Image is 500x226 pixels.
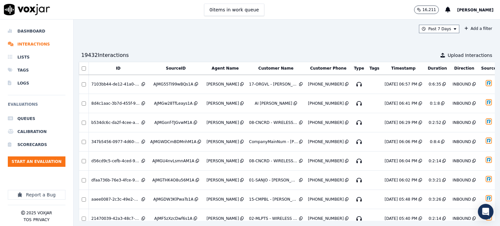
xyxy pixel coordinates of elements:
div: [PHONE_NUMBER] [308,216,344,221]
a: Calibration [8,125,65,138]
div: AJMGDW3KlPwaTs1A [153,197,193,202]
div: [DATE] 05:40 PM [384,216,417,221]
div: Open Intercom Messenger [478,204,493,219]
div: [DATE] 05:48 PM [384,197,417,202]
div: INBOUND [452,139,471,144]
div: AJMGWDCmBDMnhM1A [150,139,197,144]
div: [PHONE_NUMBER] [308,158,344,164]
button: Add a filter [462,25,495,33]
button: Privacy [33,217,49,222]
div: AI [PERSON_NAME] [255,101,292,106]
a: Interactions [8,38,65,51]
div: [PHONE_NUMBER] [308,139,344,144]
img: RINGCENTRAL_OFFICE_icon [483,193,494,204]
li: Logs [8,77,65,90]
div: [PHONE_NUMBER] [308,120,344,125]
a: Queues [8,112,65,125]
p: 2025 Voxjar [26,210,52,216]
div: INBOUND [452,216,471,221]
div: 17-ORGVL - [PERSON_NAME] [249,82,298,87]
div: INBOUND [452,197,471,202]
div: 08-CNCRD - WIRELESS CALLER [249,158,298,164]
a: Tags [8,64,65,77]
div: AJMGU4nvLsmnAM1A [152,158,194,164]
button: ID [116,66,120,71]
div: 15-CMPBL - [PERSON_NAME] [249,197,298,202]
a: Scorecards [8,138,65,151]
div: 7103bb44-de12-41a0-ac6c-9ccfaeb18ae4 [91,82,140,87]
button: Direction [454,66,474,71]
button: Agent Name [212,66,239,71]
div: [DATE] 06:06 PM [384,139,417,144]
div: 0:2:14 [429,216,441,221]
div: 02-MLPTS - WIRELESS CALLER [249,216,298,221]
button: Past 7 Days [419,25,459,33]
div: [PHONE_NUMBER] [308,178,344,183]
div: d56cd9c5-cefb-4ced-94a4-e89fb2ee0ee3 [91,158,140,164]
button: Upload Interactions [440,52,492,59]
div: b534dc6c-da2f-4cee-af9d-39f9628e30ab [91,120,140,125]
div: [PERSON_NAME] [206,120,239,125]
div: [DATE] 06:04 PM [384,158,417,164]
div: 0:2:14 [429,158,441,164]
div: [PERSON_NAME] [206,158,239,164]
div: 0:3:21 [429,178,441,183]
div: 347b5456-0977-4d60-8492-04d777bb139a [91,139,140,144]
div: 08-CNCRD - WIRELESS CALLER [249,120,298,125]
div: INBOUND [452,101,471,106]
button: Type [354,66,364,71]
img: voxjar logo [4,4,50,15]
div: 0:3:26 [429,197,441,202]
img: RINGCENTRAL_OFFICE_icon [483,77,494,89]
div: 01-SANJO - [PERSON_NAME] [249,178,298,183]
button: SourceID [166,66,186,71]
div: [PHONE_NUMBER] [308,197,344,202]
div: AJMG55TI99wBQs1A [153,82,193,87]
div: [PHONE_NUMBER] [308,82,344,87]
button: [PERSON_NAME] [457,6,500,14]
div: CompanyMainNum - [PERSON_NAME] [249,139,298,144]
div: 0:2:52 [429,120,441,125]
div: INBOUND [452,82,471,87]
div: 21470039-42a3-48c7-93c2-27f9b72966a1 [91,216,140,221]
img: RINGCENTRAL_OFFICE_icon [483,135,494,146]
img: RINGCENTRAL_OFFICE_icon [483,154,494,166]
div: 0:8:4 [430,139,440,144]
button: 16,211 [414,6,445,14]
span: [PERSON_NAME] [457,8,493,12]
p: 16,211 [422,7,436,12]
div: [PERSON_NAME] [206,216,239,221]
div: [PERSON_NAME] [206,139,239,144]
div: INBOUND [452,120,471,125]
div: aaee0087-2c3c-49e2-ba2b-25ef68c403f0 [91,197,140,202]
img: RINGCENTRAL_OFFICE_icon [483,116,494,127]
a: Lists [8,51,65,64]
button: 16,211 [414,6,439,14]
div: 0:6:35 [429,82,441,87]
button: 0items in work queue [204,4,265,16]
div: 8d4c1aac-3b7d-455f-937b-bd160eb20043 [91,101,140,106]
div: 19432 Interaction s [81,51,129,59]
button: Source [481,66,496,71]
button: TOS [24,217,32,222]
div: 0:1:8 [430,101,440,106]
div: [PERSON_NAME] [206,82,239,87]
button: Start an Evaluation [8,156,65,167]
div: AJMF5zXzcDwf6s1A [154,216,192,221]
img: RINGCENTRAL_OFFICE_icon [483,173,494,185]
div: [DATE] 06:57 PM [384,82,417,87]
div: AJMGw28TfLeays1A [154,101,192,106]
button: Tags [369,66,379,71]
div: [PERSON_NAME] [206,197,239,202]
div: [DATE] 06:29 PM [384,120,417,125]
h6: Evaluations [8,100,65,112]
button: Customer Phone [310,66,346,71]
div: [PHONE_NUMBER] [308,101,344,106]
div: INBOUND [452,158,471,164]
